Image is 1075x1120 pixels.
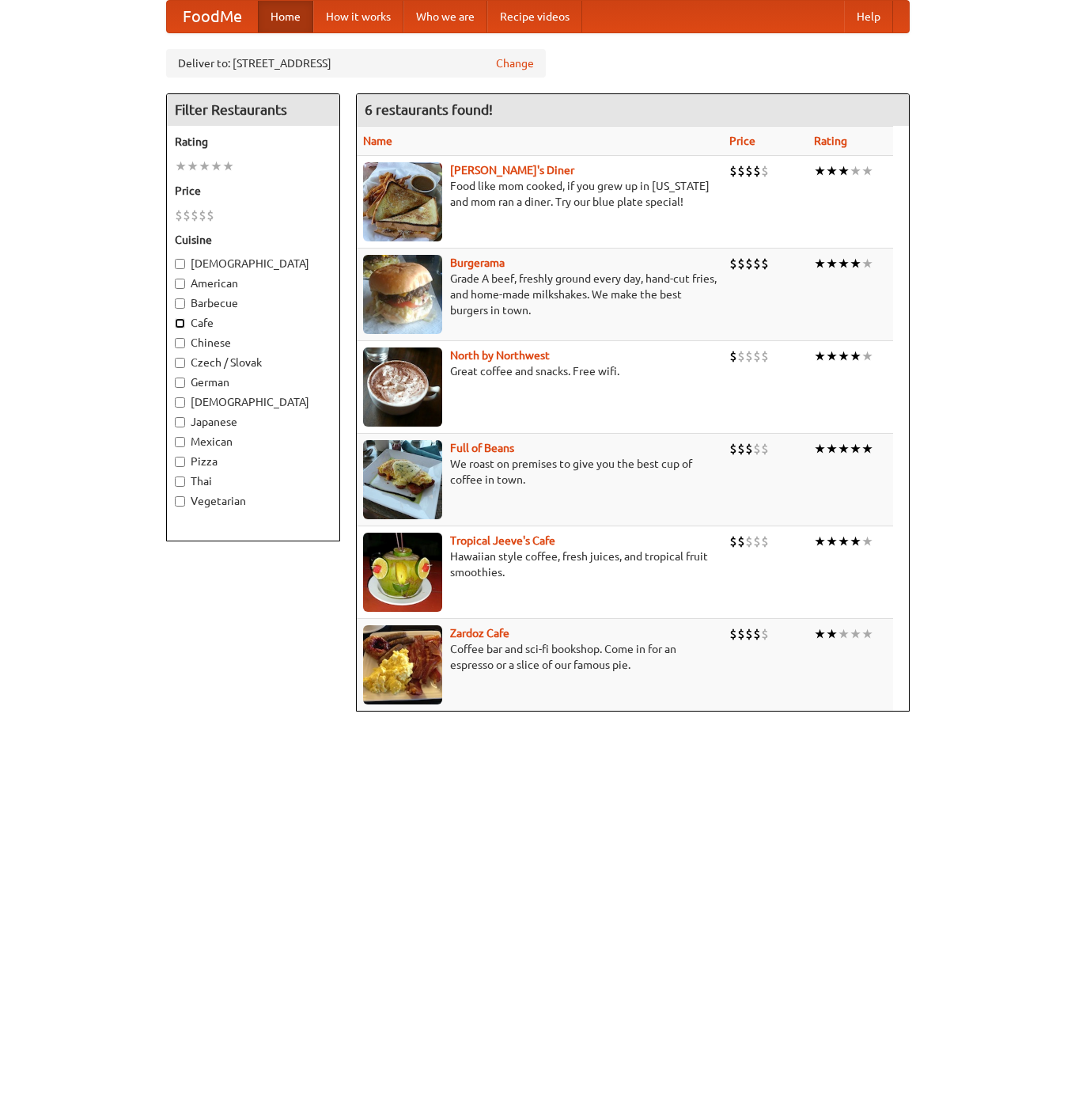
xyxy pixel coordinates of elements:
[761,440,769,457] li: $
[206,207,214,224] li: $
[729,255,737,272] li: $
[363,533,442,612] img: jeeves.jpg
[753,625,761,643] li: $
[826,162,838,180] li: ★
[166,49,546,78] div: Deliver to: [STREET_ADDRESS]
[814,135,847,147] a: Rating
[450,442,514,454] a: Full of Beans
[175,434,331,450] label: Mexican
[175,355,331,370] label: Czech / Slovak
[363,135,392,147] a: Name
[191,207,199,224] li: $
[745,347,753,365] li: $
[167,94,339,126] h4: Filter Restaurants
[450,256,505,269] a: Burgerama
[761,255,769,272] li: $
[175,437,185,447] input: Mexican
[753,162,761,180] li: $
[745,255,753,272] li: $
[745,625,753,643] li: $
[729,162,737,180] li: $
[363,641,717,673] p: Coffee bar and sci-fi bookshop. Come in for an espresso or a slice of our famous pie.
[737,255,745,272] li: $
[175,315,331,331] label: Cafe
[363,347,442,427] img: north.jpg
[737,440,745,457] li: $
[761,347,769,365] li: $
[826,533,838,550] li: ★
[175,414,331,430] label: Japanese
[814,162,826,180] li: ★
[745,533,753,550] li: $
[861,255,873,272] li: ★
[814,533,826,550] li: ★
[175,134,331,150] h5: Rating
[363,178,717,210] p: Food like mom cooked, if you grew up in [US_STATE] and mom ran a diner. Try our blue plate special!
[729,440,737,457] li: $
[844,1,893,32] a: Help
[753,533,761,550] li: $
[729,625,737,643] li: $
[363,162,442,241] img: sallys.jpg
[175,183,331,199] h5: Price
[175,378,185,388] input: German
[175,259,185,269] input: [DEMOGRAPHIC_DATA]
[861,625,873,643] li: ★
[737,625,745,643] li: $
[850,625,861,643] li: ★
[175,275,331,291] label: American
[729,135,755,147] a: Price
[753,347,761,365] li: $
[175,295,331,311] label: Barbecue
[175,417,185,427] input: Japanese
[838,625,850,643] li: ★
[183,207,191,224] li: $
[814,440,826,457] li: ★
[850,533,861,550] li: ★
[199,207,206,224] li: $
[363,549,717,580] p: Hawaiian style coffee, fresh juices, and tropical fruit smoothies.
[838,162,850,180] li: ★
[850,347,861,365] li: ★
[175,473,331,489] label: Thai
[761,162,769,180] li: $
[175,232,331,248] h5: Cuisine
[450,164,574,177] a: [PERSON_NAME]'s Diner
[826,625,838,643] li: ★
[363,625,442,704] img: zardoz.jpg
[175,207,183,224] li: $
[175,374,331,390] label: German
[187,158,199,175] li: ★
[861,440,873,457] li: ★
[838,533,850,550] li: ★
[175,256,331,271] label: [DEMOGRAPHIC_DATA]
[167,1,258,32] a: FoodMe
[175,358,185,368] input: Czech / Slovak
[450,349,550,362] b: North by Northwest
[363,255,442,334] img: burgerama.jpg
[313,1,403,32] a: How it works
[737,533,745,550] li: $
[838,255,850,272] li: ★
[814,347,826,365] li: ★
[363,456,717,488] p: We roast on premises to give you the best cup of coffee in town.
[861,162,873,180] li: ★
[850,162,861,180] li: ★
[365,102,493,117] ng-pluralize: 6 restaurants found!
[403,1,487,32] a: Who we are
[450,627,509,640] a: Zardoz Cafe
[258,1,313,32] a: Home
[826,255,838,272] li: ★
[175,496,185,507] input: Vegetarian
[745,162,753,180] li: $
[175,493,331,509] label: Vegetarian
[761,625,769,643] li: $
[838,440,850,457] li: ★
[861,533,873,550] li: ★
[450,534,555,547] a: Tropical Jeeve's Cafe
